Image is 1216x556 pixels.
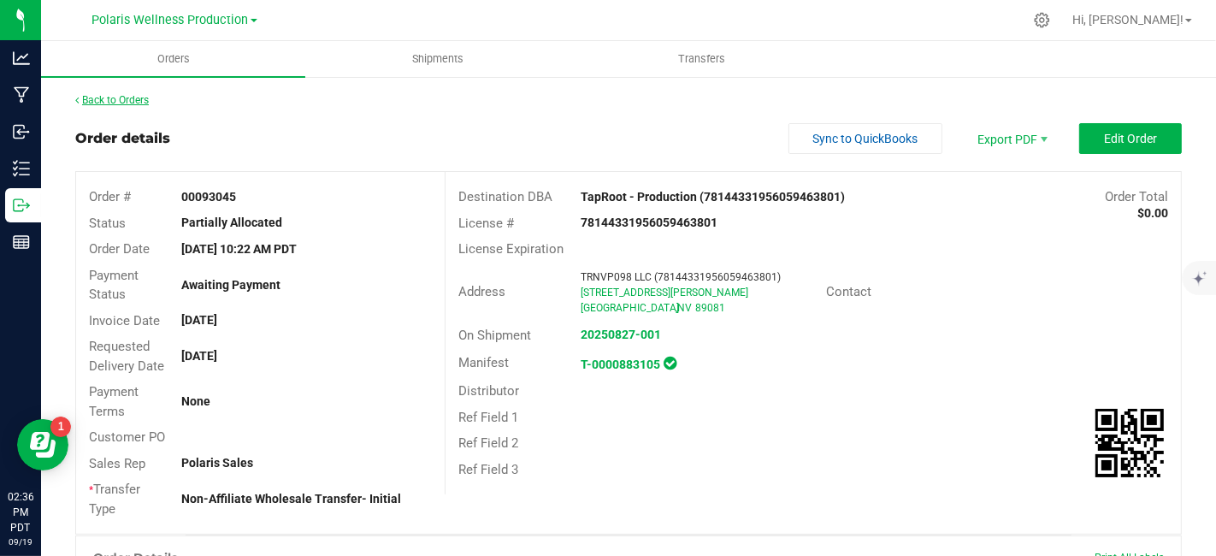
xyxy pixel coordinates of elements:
[458,355,509,370] span: Manifest
[13,123,30,140] inline-svg: Inbound
[1137,206,1168,220] strong: $0.00
[41,41,305,77] a: Orders
[1095,409,1164,477] qrcode: 00093045
[8,489,33,535] p: 02:36 PM PDT
[677,302,692,314] span: NV
[181,313,217,327] strong: [DATE]
[458,383,519,399] span: Distributor
[8,535,33,548] p: 09/19
[17,419,68,470] iframe: Resource center
[89,339,164,374] span: Requested Delivery Date
[1031,12,1053,28] div: Manage settings
[655,51,748,67] span: Transfers
[813,132,918,145] span: Sync to QuickBooks
[389,51,487,67] span: Shipments
[89,268,139,303] span: Payment Status
[13,160,30,177] inline-svg: Inventory
[89,384,139,419] span: Payment Terms
[13,197,30,214] inline-svg: Outbound
[458,328,531,343] span: On Shipment
[181,456,253,470] strong: Polaris Sales
[458,435,518,451] span: Ref Field 2
[826,284,871,299] span: Contact
[134,51,213,67] span: Orders
[458,284,505,299] span: Address
[1079,123,1182,154] button: Edit Order
[458,189,552,204] span: Destination DBA
[676,302,677,314] span: ,
[13,86,30,104] inline-svg: Manufacturing
[89,313,160,328] span: Invoice Date
[1072,13,1184,27] span: Hi, [PERSON_NAME]!
[1095,409,1164,477] img: Scan me!
[581,328,661,341] a: 20250827-001
[181,492,401,506] strong: Non-Affiliate Wholesale Transfer- Initial
[89,189,131,204] span: Order #
[458,216,514,231] span: License #
[181,216,282,229] strong: Partially Allocated
[581,190,845,204] strong: TapRoot - Production (78144331956059463801)
[89,482,140,517] span: Transfer Type
[695,302,725,314] span: 89081
[458,462,518,477] span: Ref Field 3
[181,242,297,256] strong: [DATE] 10:22 AM PDT
[570,41,834,77] a: Transfers
[13,234,30,251] inline-svg: Reports
[959,123,1062,154] li: Export PDF
[181,278,280,292] strong: Awaiting Payment
[181,190,236,204] strong: 00093045
[1105,189,1168,204] span: Order Total
[788,123,942,154] button: Sync to QuickBooks
[181,349,217,363] strong: [DATE]
[581,302,679,314] span: [GEOGRAPHIC_DATA]
[13,50,30,67] inline-svg: Analytics
[581,287,748,299] span: [STREET_ADDRESS][PERSON_NAME]
[458,410,518,425] span: Ref Field 1
[181,394,210,408] strong: None
[458,241,564,257] span: License Expiration
[581,358,660,371] a: T-0000883105
[89,429,165,445] span: Customer PO
[581,216,717,229] strong: 78144331956059463801
[89,241,150,257] span: Order Date
[75,128,170,149] div: Order details
[305,41,570,77] a: Shipments
[92,13,249,27] span: Polaris Wellness Production
[664,354,676,372] span: In Sync
[581,271,781,283] span: TRNVP098 LLC (78144331956059463801)
[89,456,145,471] span: Sales Rep
[89,216,126,231] span: Status
[1104,132,1157,145] span: Edit Order
[75,94,149,106] a: Back to Orders
[50,417,71,437] iframe: Resource center unread badge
